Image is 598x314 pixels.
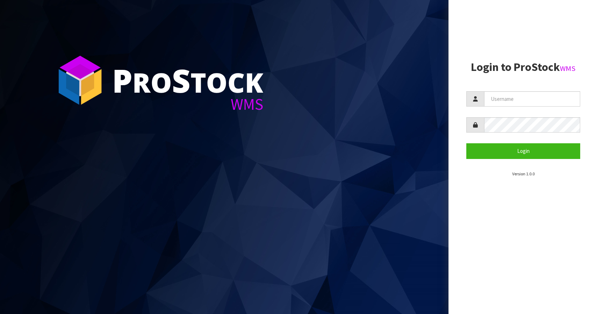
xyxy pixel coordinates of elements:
span: S [172,58,190,102]
small: Version 1.0.0 [512,171,535,176]
button: Login [466,143,580,159]
div: WMS [112,96,263,112]
span: P [112,58,132,102]
small: WMS [560,64,576,73]
h2: Login to ProStock [466,61,580,73]
div: ro tock [112,64,263,96]
input: Username [484,91,580,107]
img: ProStock Cube [53,53,107,107]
